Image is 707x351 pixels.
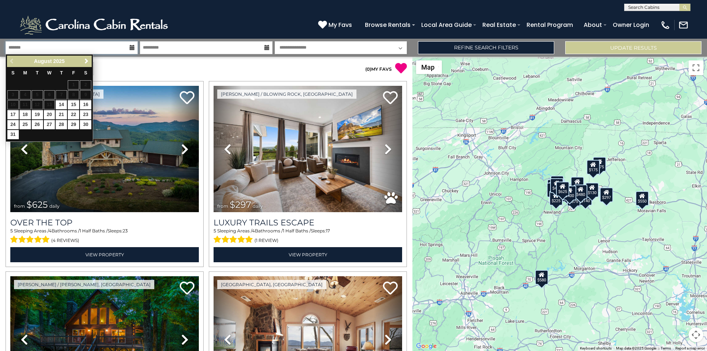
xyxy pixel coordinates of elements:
[214,228,402,245] div: Sleeping Areas / Bathrooms / Sleeps:
[214,228,216,234] span: 5
[365,66,371,72] span: ( )
[565,41,701,54] button: Update Results
[567,191,580,206] div: $375
[616,346,656,350] span: Map data ©2025 Google
[328,20,352,29] span: My Favs
[214,218,402,228] a: Luxury Trails Escape
[20,120,31,129] a: 25
[47,70,52,76] span: Wednesday
[32,110,43,119] a: 19
[675,346,705,350] a: Report a map error
[11,70,14,76] span: Sunday
[80,100,91,109] a: 16
[68,110,79,119] a: 22
[689,327,703,342] button: Map camera controls
[84,58,89,64] span: Next
[7,130,19,139] a: 31
[10,228,199,245] div: Sleeping Areas / Bathrooms / Sleeps:
[479,18,520,31] a: Real Estate
[547,182,560,197] div: $230
[551,175,564,190] div: $125
[217,89,356,99] a: [PERSON_NAME] / Blowing Rock, [GEOGRAPHIC_DATA]
[72,70,75,76] span: Friday
[56,110,67,119] a: 21
[585,183,599,197] div: $130
[82,57,91,66] a: Next
[180,281,194,296] a: Add to favorites
[365,66,392,72] a: (0)MY FAVS
[18,14,171,36] img: White-1-2.png
[49,228,52,234] span: 4
[549,191,563,206] div: $225
[574,184,587,199] div: $480
[383,281,398,296] a: Add to favorites
[34,58,52,64] span: August
[84,70,87,76] span: Saturday
[44,120,55,129] a: 27
[68,120,79,129] a: 29
[80,110,91,119] a: 23
[217,280,326,289] a: [GEOGRAPHIC_DATA], [GEOGRAPHIC_DATA]
[230,199,251,210] span: $297
[23,70,27,76] span: Monday
[414,341,439,351] a: Open this area in Google Maps (opens a new window)
[123,228,128,234] span: 23
[53,58,64,64] span: 2025
[661,346,671,350] a: Terms
[32,120,43,129] a: 26
[678,20,689,30] img: mail-regular-white.png
[20,110,31,119] a: 18
[51,236,79,245] span: (4 reviews)
[44,110,55,119] a: 20
[318,20,354,30] a: My Favs
[421,63,435,71] span: Map
[580,346,612,351] button: Keyboard shortcuts
[180,90,194,106] a: Add to favorites
[609,18,653,31] a: Owner Login
[214,247,402,262] a: View Property
[550,178,563,193] div: $425
[14,203,25,209] span: from
[283,228,311,234] span: 1 Half Baths /
[556,182,569,196] div: $625
[600,187,613,202] div: $297
[7,120,19,129] a: 24
[587,160,600,175] div: $175
[383,90,398,106] a: Add to favorites
[56,100,67,109] a: 14
[10,218,199,228] a: Over The Top
[80,120,91,129] a: 30
[60,70,63,76] span: Thursday
[535,270,548,284] div: $580
[10,228,13,234] span: 5
[49,203,60,209] span: daily
[571,177,584,192] div: $349
[593,157,606,171] div: $175
[214,86,402,212] img: thumbnail_168695581.jpeg
[252,228,255,234] span: 4
[367,66,370,72] span: 0
[10,86,199,212] img: thumbnail_167153549.jpeg
[660,20,671,30] img: phone-regular-white.png
[14,280,154,289] a: [PERSON_NAME] / [PERSON_NAME], [GEOGRAPHIC_DATA]
[361,18,414,31] a: Browse Rentals
[217,203,228,209] span: from
[254,236,278,245] span: (1 review)
[56,120,67,129] a: 28
[689,60,703,75] button: Toggle fullscreen view
[636,191,649,206] div: $550
[523,18,577,31] a: Rental Program
[563,185,576,200] div: $400
[418,41,554,54] a: Refine Search Filters
[36,70,39,76] span: Tuesday
[80,228,108,234] span: 1 Half Baths /
[253,203,263,209] span: daily
[10,247,199,262] a: View Property
[579,190,592,205] div: $140
[7,110,19,119] a: 17
[416,60,442,74] button: Change map style
[68,100,79,109] a: 15
[27,199,48,210] span: $625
